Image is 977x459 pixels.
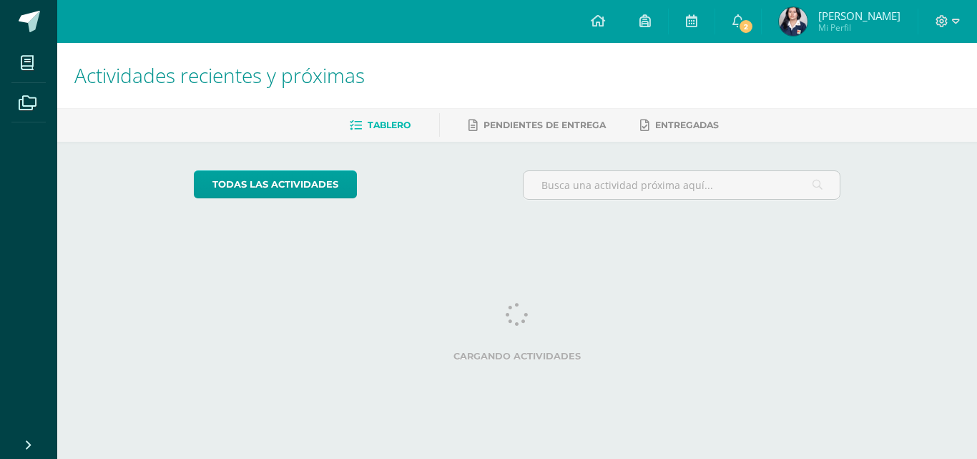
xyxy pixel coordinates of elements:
[738,19,754,34] span: 2
[779,7,807,36] img: c3379e3e316f8c350730d615da467e8b.png
[818,9,900,23] span: [PERSON_NAME]
[74,62,365,89] span: Actividades recientes y próximas
[194,170,357,198] a: todas las Actividades
[524,171,840,199] input: Busca una actividad próxima aquí...
[818,21,900,34] span: Mi Perfil
[483,120,606,130] span: Pendientes de entrega
[368,120,411,130] span: Tablero
[655,120,719,130] span: Entregadas
[640,114,719,137] a: Entregadas
[468,114,606,137] a: Pendientes de entrega
[194,351,841,362] label: Cargando actividades
[350,114,411,137] a: Tablero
